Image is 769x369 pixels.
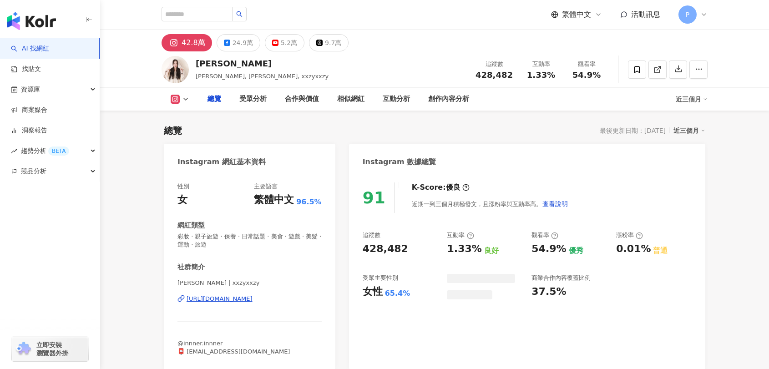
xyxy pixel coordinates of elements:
div: 91 [363,188,385,207]
div: 65.4% [385,288,410,298]
span: 趨勢分析 [21,141,69,161]
span: 1.33% [527,71,555,80]
span: 查看說明 [542,200,568,207]
span: rise [11,148,17,154]
div: 觀看率 [569,60,604,69]
button: 42.8萬 [162,34,212,51]
div: 37.5% [531,285,566,299]
div: 性別 [177,182,189,191]
div: 女 [177,193,187,207]
div: 合作與價值 [285,94,319,105]
div: 網紅類型 [177,221,205,230]
img: logo [7,12,56,30]
span: 428,482 [476,70,513,80]
div: 近三個月 [676,92,708,106]
div: 追蹤數 [476,60,513,69]
div: Instagram 網紅基本資料 [177,157,266,167]
span: 彩妝 · 親子旅遊 · 保養 · 日常話題 · 美食 · 遊戲 · 美髮 · 運動 · 旅遊 [177,233,322,249]
span: 繁體中文 [562,10,591,20]
span: 資源庫 [21,79,40,100]
span: 競品分析 [21,161,46,182]
a: searchAI 找網紅 [11,44,49,53]
div: 9.7萬 [325,36,341,49]
div: 受眾主要性別 [363,274,398,282]
div: 42.8萬 [182,36,205,49]
span: search [236,11,243,17]
img: KOL Avatar [162,56,189,83]
div: 互動率 [447,231,474,239]
div: K-Score : [412,182,470,192]
div: 漲粉率 [616,231,643,239]
div: [URL][DOMAIN_NAME] [187,295,253,303]
div: 商業合作內容覆蓋比例 [531,274,591,282]
span: 活動訊息 [631,10,660,19]
div: 0.01% [616,242,651,256]
button: 9.7萬 [309,34,349,51]
span: P [686,10,689,20]
button: 24.9萬 [217,34,260,51]
div: BETA [48,147,69,156]
div: 女性 [363,285,383,299]
div: [PERSON_NAME] [196,58,329,69]
div: 互動分析 [383,94,410,105]
div: 428,482 [363,242,408,256]
a: [URL][DOMAIN_NAME] [177,295,322,303]
span: @innner.innner 📮 [EMAIL_ADDRESS][DOMAIN_NAME] [177,340,290,355]
div: 普通 [653,246,668,256]
div: 優良 [446,182,460,192]
div: 總覽 [164,124,182,137]
div: Instagram 數據總覽 [363,157,436,167]
div: 相似網紅 [337,94,364,105]
div: 54.9% [531,242,566,256]
div: 追蹤數 [363,231,380,239]
div: 社群簡介 [177,263,205,272]
div: 繁體中文 [254,193,294,207]
div: 觀看率 [531,231,558,239]
span: 96.5% [296,197,322,207]
span: 54.9% [572,71,601,80]
div: 近期一到三個月積極發文，且漲粉率與互動率高。 [412,195,568,213]
div: 受眾分析 [239,94,267,105]
div: 主要語言 [254,182,278,191]
a: 商案媒合 [11,106,47,115]
div: 互動率 [524,60,558,69]
button: 5.2萬 [265,34,304,51]
span: 立即安裝 瀏覽器外掛 [36,341,68,357]
div: 最後更新日期：[DATE] [600,127,666,134]
a: chrome extension立即安裝 瀏覽器外掛 [12,337,88,361]
div: 5.2萬 [281,36,297,49]
div: 創作內容分析 [428,94,469,105]
div: 總覽 [207,94,221,105]
span: [PERSON_NAME] | xxzyxxzy [177,279,322,287]
button: 查看說明 [542,195,568,213]
div: 24.9萬 [233,36,253,49]
div: 優秀 [569,246,583,256]
div: 近三個月 [673,125,705,136]
img: chrome extension [15,342,32,356]
a: 洞察報告 [11,126,47,135]
span: [PERSON_NAME], [PERSON_NAME], xxzyxxzy [196,73,329,80]
div: 良好 [484,246,499,256]
a: 找貼文 [11,65,41,74]
div: 1.33% [447,242,481,256]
